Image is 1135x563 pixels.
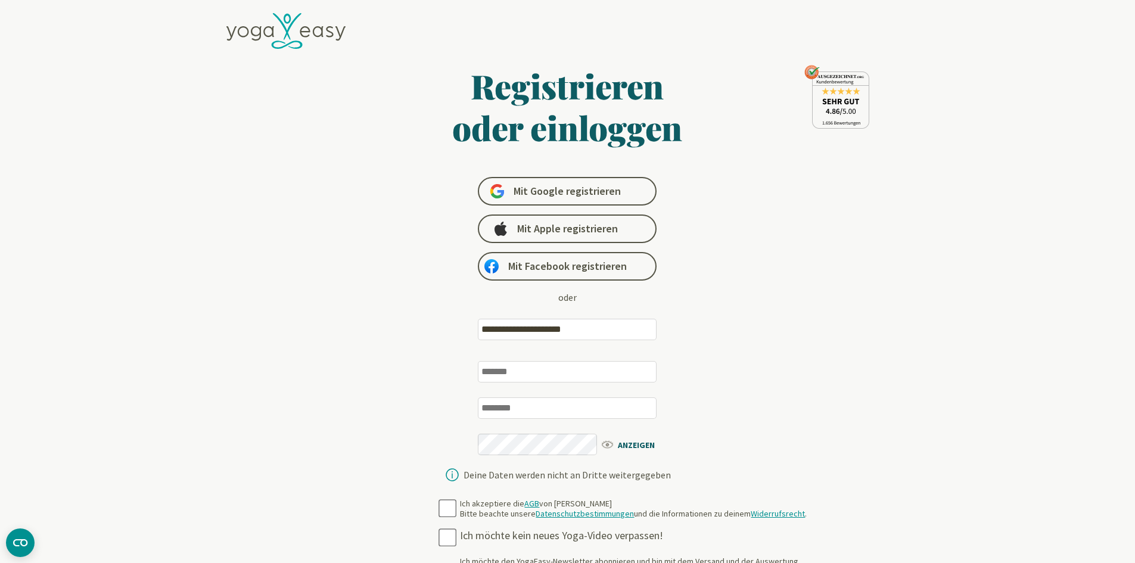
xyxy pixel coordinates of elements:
h1: Registrieren oder einloggen [337,65,798,148]
div: Ich akzeptiere die von [PERSON_NAME] Bitte beachte unsere und die Informationen zu deinem . [460,499,807,520]
div: oder [558,290,577,304]
span: Mit Apple registrieren [517,222,618,236]
img: ausgezeichnet_seal.png [804,65,869,129]
div: Ich möchte kein neues Yoga-Video verpassen! [460,529,813,543]
a: Mit Google registrieren [478,177,657,206]
a: Widerrufsrecht [751,508,805,519]
a: Datenschutzbestimmungen [536,508,634,519]
span: Mit Google registrieren [514,184,621,198]
span: ANZEIGEN [600,437,668,452]
a: Mit Facebook registrieren [478,252,657,281]
div: Deine Daten werden nicht an Dritte weitergegeben [464,470,671,480]
a: AGB [524,498,539,509]
a: Mit Apple registrieren [478,214,657,243]
span: Mit Facebook registrieren [508,259,627,273]
button: CMP-Widget öffnen [6,528,35,557]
